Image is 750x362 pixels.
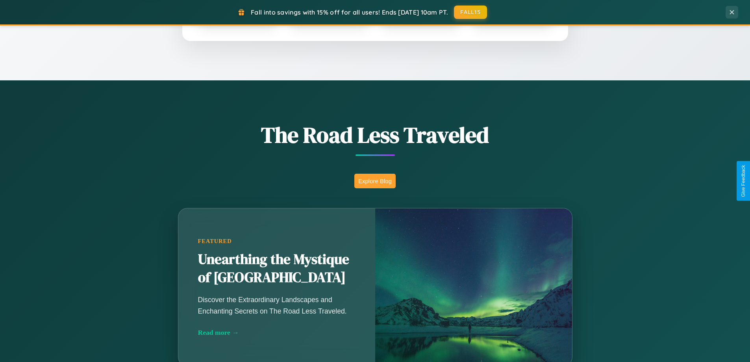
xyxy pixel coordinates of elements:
span: Fall into savings with 15% off for all users! Ends [DATE] 10am PT. [251,8,448,16]
button: FALL15 [454,6,487,19]
div: Featured [198,238,356,245]
h2: Unearthing the Mystique of [GEOGRAPHIC_DATA] [198,251,356,287]
h1: The Road Less Traveled [139,120,611,150]
button: Explore Blog [354,174,396,188]
div: Give Feedback [741,165,746,197]
p: Discover the Extraordinary Landscapes and Enchanting Secrets on The Road Less Traveled. [198,294,356,316]
div: Read more → [198,329,356,337]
